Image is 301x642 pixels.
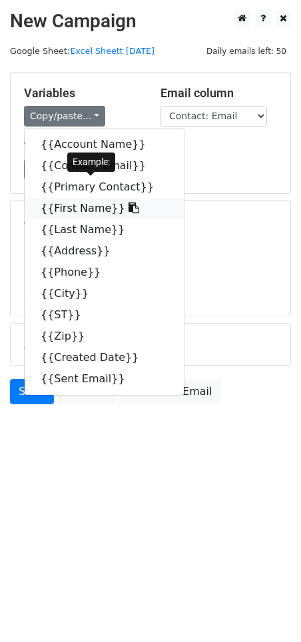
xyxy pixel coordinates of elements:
a: {{Last Name}} [25,219,184,240]
a: {{Created Date}} [25,347,184,368]
h5: Variables [24,86,141,101]
a: {{Primary Contact}} [25,176,184,198]
iframe: Chat Widget [234,578,301,642]
a: {{Phone}} [25,262,184,283]
a: {{Contact: Email}} [25,155,184,176]
a: {{ST}} [25,304,184,326]
h5: Email column [160,86,277,101]
a: {{City}} [25,283,184,304]
a: Send [10,379,54,404]
span: Daily emails left: 50 [202,44,291,59]
a: Daily emails left: 50 [202,46,291,56]
a: {{Address}} [25,240,184,262]
a: {{First Name}} [25,198,184,219]
a: {{Zip}} [25,326,184,347]
a: Copy/paste... [24,106,105,127]
a: {{Sent Email}} [25,368,184,390]
div: Example: [67,153,115,172]
small: Google Sheet: [10,46,154,56]
a: Excel Sheett [DATE] [70,46,154,56]
h2: New Campaign [10,10,291,33]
